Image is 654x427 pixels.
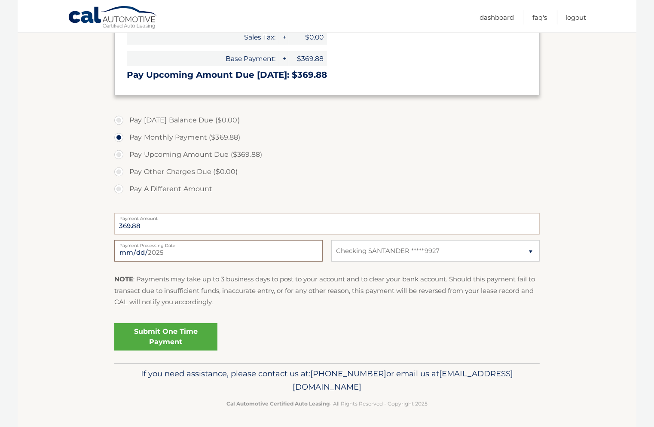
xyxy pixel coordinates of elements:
label: Pay A Different Amount [114,180,540,198]
label: Pay [DATE] Balance Due ($0.00) [114,112,540,129]
p: : Payments may take up to 3 business days to post to your account and to clear your bank account.... [114,274,540,308]
span: + [279,30,288,45]
label: Pay Other Charges Due ($0.00) [114,163,540,180]
h3: Pay Upcoming Amount Due [DATE]: $369.88 [127,70,527,80]
label: Pay Upcoming Amount Due ($369.88) [114,146,540,163]
a: Logout [565,10,586,24]
a: Dashboard [480,10,514,24]
strong: NOTE [114,275,133,283]
span: $0.00 [288,30,327,45]
input: Payment Amount [114,213,540,235]
label: Payment Amount [114,213,540,220]
p: - All Rights Reserved - Copyright 2025 [120,399,534,408]
span: Base Payment: [127,51,279,66]
span: Sales Tax: [127,30,279,45]
a: Cal Automotive [68,6,158,30]
strong: Cal Automotive Certified Auto Leasing [226,400,330,407]
span: $369.88 [288,51,327,66]
a: Submit One Time Payment [114,323,217,351]
input: Payment Date [114,240,323,262]
p: If you need assistance, please contact us at: or email us at [120,367,534,394]
label: Pay Monthly Payment ($369.88) [114,129,540,146]
a: FAQ's [532,10,547,24]
span: + [279,51,288,66]
span: [PHONE_NUMBER] [310,369,386,378]
label: Payment Processing Date [114,240,323,247]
